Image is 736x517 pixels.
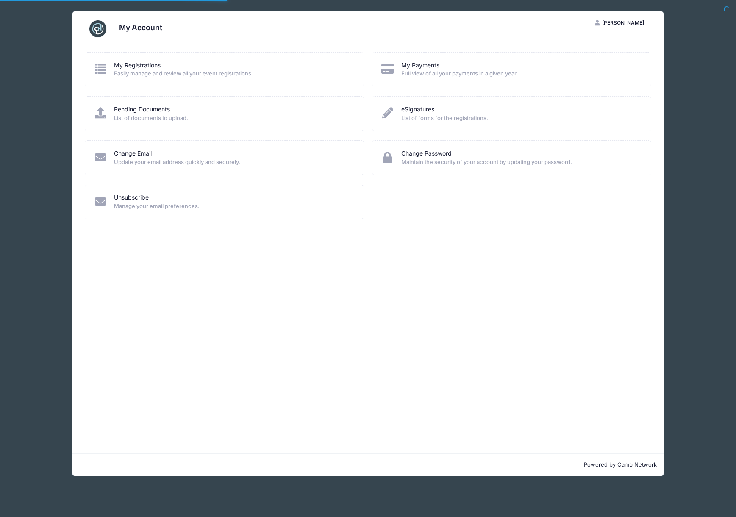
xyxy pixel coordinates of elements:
[401,105,434,114] a: eSignatures
[114,149,152,158] a: Change Email
[79,461,657,469] p: Powered by Camp Network
[401,69,640,78] span: Full view of all your payments in a given year.
[114,105,170,114] a: Pending Documents
[401,61,439,70] a: My Payments
[114,69,353,78] span: Easily manage and review all your event registrations.
[401,149,452,158] a: Change Password
[114,114,353,122] span: List of documents to upload.
[114,193,149,202] a: Unsubscribe
[588,16,651,30] button: [PERSON_NAME]
[114,61,161,70] a: My Registrations
[89,20,106,37] img: CampNetwork
[401,114,640,122] span: List of forms for the registrations.
[119,23,162,32] h3: My Account
[602,19,644,26] span: [PERSON_NAME]
[401,158,640,167] span: Maintain the security of your account by updating your password.
[114,202,353,211] span: Manage your email preferences.
[114,158,353,167] span: Update your email address quickly and securely.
